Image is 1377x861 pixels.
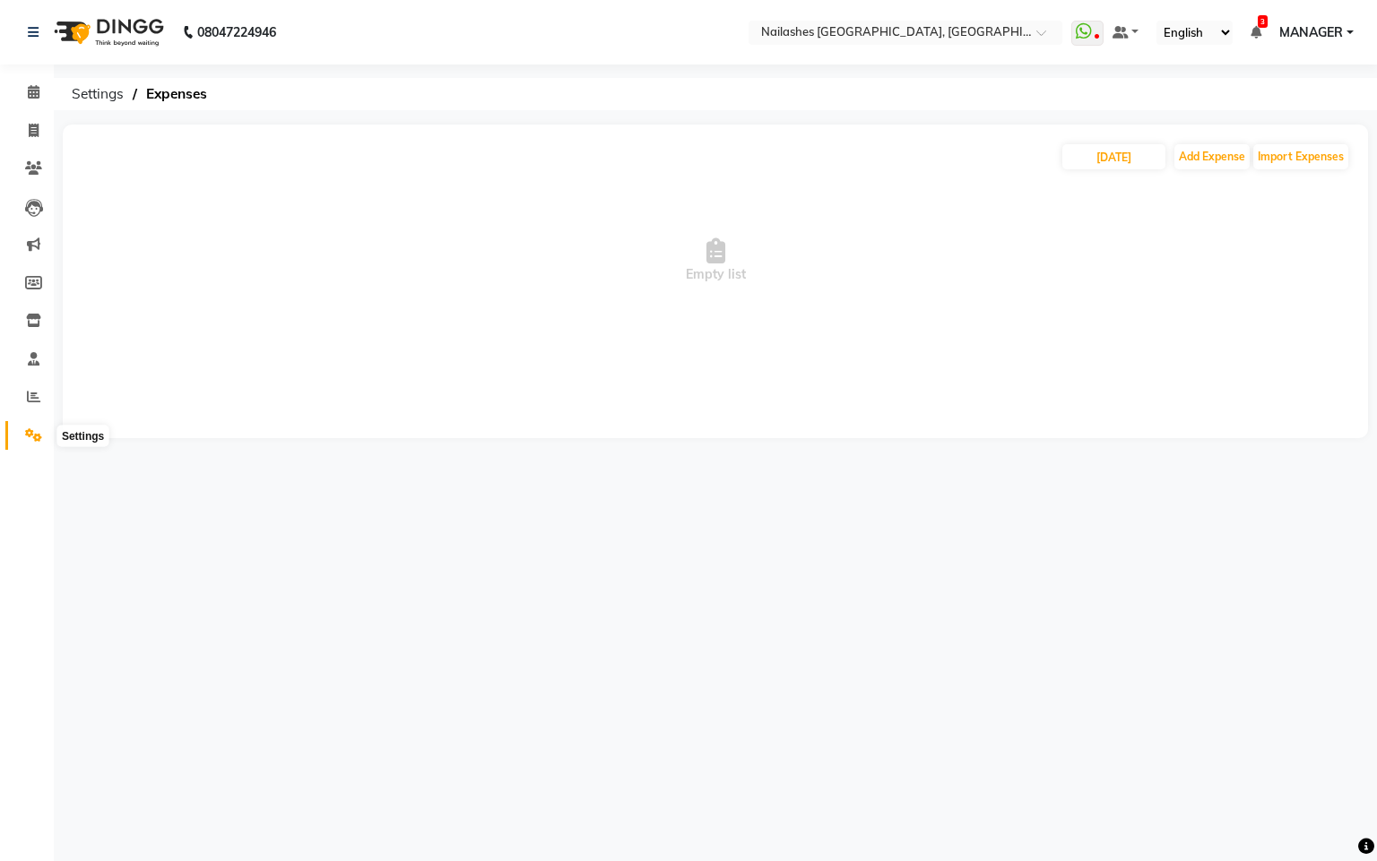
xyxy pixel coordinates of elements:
span: Expenses [137,78,216,110]
span: MANAGER [1279,23,1343,42]
b: 08047224946 [197,7,276,57]
img: logo [46,7,169,57]
span: Settings [63,78,133,110]
button: Add Expense [1174,144,1250,169]
span: 3 [1258,15,1268,28]
input: PLACEHOLDER.DATE [1062,144,1165,169]
a: 3 [1251,24,1261,40]
button: Import Expenses [1253,144,1348,169]
span: Empty list [81,171,1350,350]
div: Settings [57,426,108,447]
